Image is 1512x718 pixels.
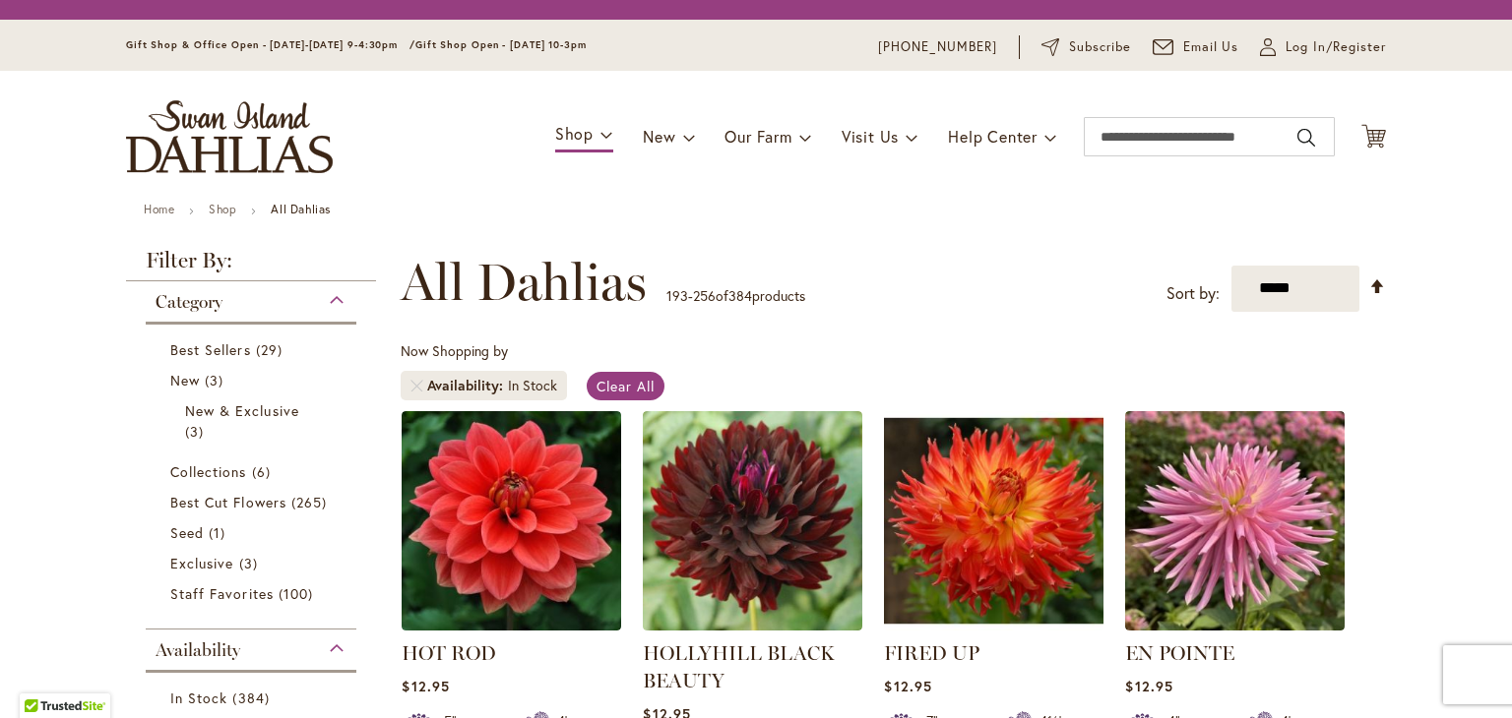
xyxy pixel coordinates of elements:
[728,286,752,305] span: 384
[1125,641,1234,665] a: EN POINTE
[271,202,331,216] strong: All Dahlias
[597,377,655,395] span: Clear All
[884,616,1103,634] a: FIRED UP
[170,523,204,542] span: Seed
[643,616,862,634] a: HOLLYHILL BLACK BEAUTY
[170,553,337,573] a: Exclusive
[1153,37,1239,57] a: Email Us
[126,38,415,51] span: Gift Shop & Office Open - [DATE]-[DATE] 9-4:30pm /
[884,677,931,695] span: $12.95
[252,461,276,482] span: 6
[1125,411,1345,630] img: EN POINTE
[170,370,337,390] a: New
[402,641,496,665] a: HOT ROD
[170,461,337,482] a: Collections
[693,286,716,305] span: 256
[232,688,274,708] span: 384
[415,38,587,51] span: Gift Shop Open - [DATE] 10-3pm
[1166,275,1220,312] label: Sort by:
[878,37,997,57] a: [PHONE_NUMBER]
[410,380,422,391] a: Remove Availability In Stock
[1260,37,1386,57] a: Log In/Register
[256,339,287,360] span: 29
[402,677,449,695] span: $12.95
[884,641,979,665] a: FIRED UP
[508,376,557,395] div: In Stock
[185,400,322,442] a: New &amp; Exclusive
[291,492,332,512] span: 265
[170,493,286,511] span: Best Cut Flowers
[170,554,233,572] span: Exclusive
[239,553,263,573] span: 3
[643,641,835,692] a: HOLLYHILL BLACK BEAUTY
[170,584,274,603] span: Staff Favorites
[1125,616,1345,634] a: EN POINTE
[170,688,227,707] span: In Stock
[170,371,200,389] span: New
[185,401,299,420] span: New & Exclusive
[170,688,337,708] a: In Stock 384
[185,421,209,442] span: 3
[170,522,337,543] a: Seed
[1125,677,1172,695] span: $12.95
[156,291,222,313] span: Category
[126,250,376,281] strong: Filter By:
[15,648,70,703] iframe: Launch Accessibility Center
[205,370,228,390] span: 3
[279,583,318,604] span: 100
[884,411,1103,630] img: FIRED UP
[643,126,675,147] span: New
[555,123,594,144] span: Shop
[948,126,1038,147] span: Help Center
[170,492,337,512] a: Best Cut Flowers
[1069,37,1131,57] span: Subscribe
[666,280,805,312] p: - of products
[1286,37,1386,57] span: Log In/Register
[724,126,791,147] span: Our Farm
[587,372,664,400] a: Clear All
[1183,37,1239,57] span: Email Us
[643,411,862,630] img: HOLLYHILL BLACK BEAUTY
[209,522,230,543] span: 1
[427,376,508,395] span: Availability
[401,341,508,360] span: Now Shopping by
[402,411,621,630] img: HOT ROD
[842,126,899,147] span: Visit Us
[401,253,647,312] span: All Dahlias
[170,339,337,360] a: Best Sellers
[126,100,333,173] a: store logo
[144,202,174,216] a: Home
[170,583,337,604] a: Staff Favorites
[1041,37,1131,57] a: Subscribe
[402,616,621,634] a: HOT ROD
[666,286,688,305] span: 193
[156,639,240,661] span: Availability
[209,202,236,216] a: Shop
[170,340,251,359] span: Best Sellers
[170,462,247,481] span: Collections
